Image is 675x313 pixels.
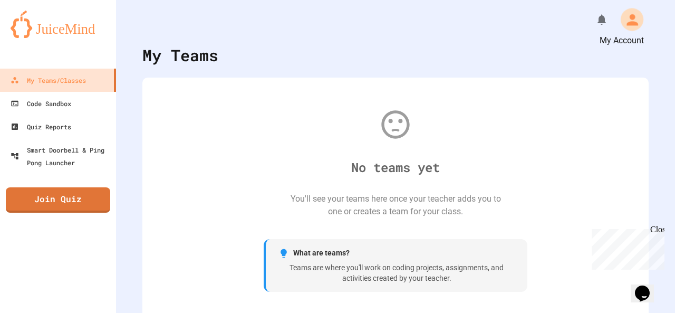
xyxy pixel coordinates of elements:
[607,5,647,34] div: My Account
[11,97,71,110] div: Code Sandbox
[11,120,71,133] div: Quiz Reports
[11,144,112,169] div: Smart Doorbell & Ping Pong Launcher
[278,263,515,283] div: Teams are where you'll work on coding projects, assignments, and activities created by your teacher.
[11,11,105,38] img: logo-orange.svg
[290,193,501,218] div: You'll see your teams here once your teacher adds you to one or creates a team for your class.
[587,225,664,270] iframe: chat widget
[6,187,110,213] a: Join Quiz
[600,34,644,47] div: My Account
[351,158,440,177] div: No teams yet
[576,11,611,29] div: My Notifications
[293,248,350,259] span: What are teams?
[631,271,664,302] iframe: chat widget
[142,43,218,67] div: My Teams
[11,74,86,87] div: My Teams/Classes
[4,4,73,67] div: Chat with us now!Close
